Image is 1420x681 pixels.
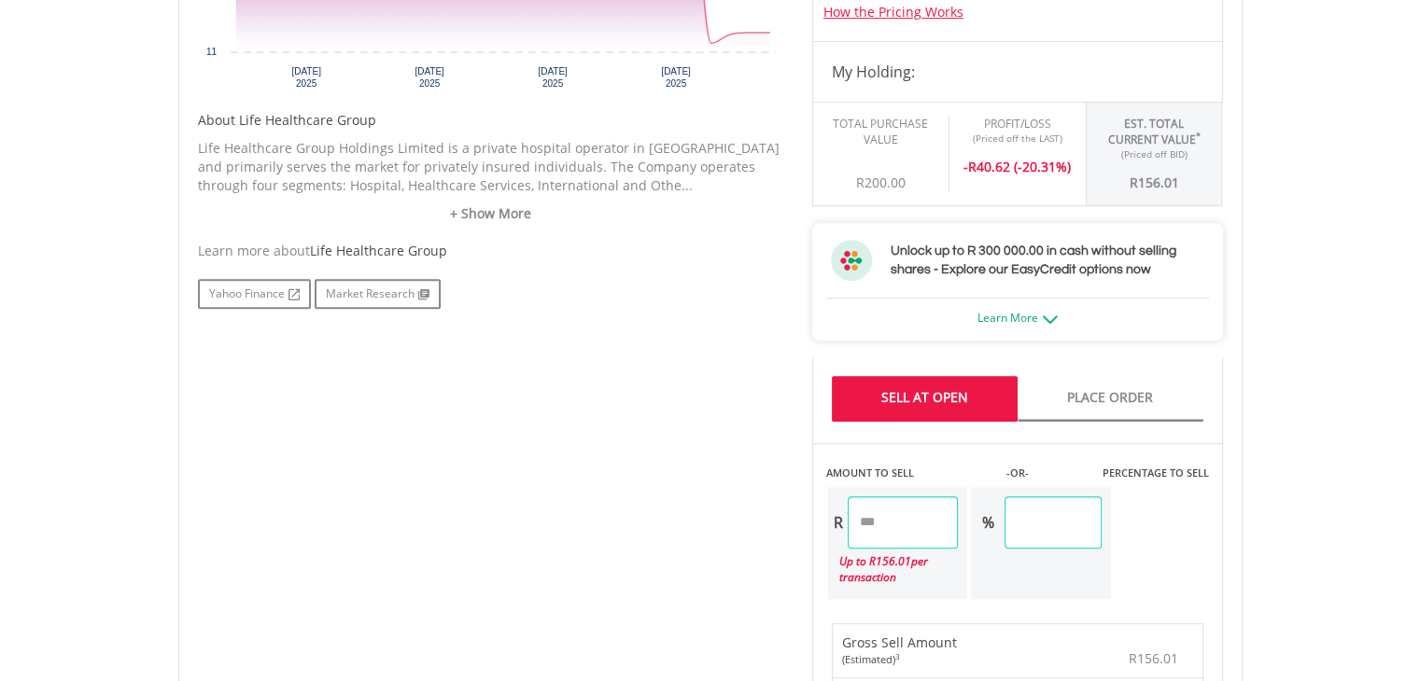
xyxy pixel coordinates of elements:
[842,652,957,667] div: (Estimated)
[971,496,1005,549] div: %
[895,651,900,661] sup: 3
[876,553,911,569] span: 156.01
[198,111,784,130] h5: About Life Healthcare Group
[415,66,444,89] text: [DATE] 2025
[842,633,957,667] div: Gross Sell Amount
[1138,174,1179,191] span: 156.01
[963,116,1072,132] div: Profit/Loss
[198,204,784,223] a: + Show More
[205,47,217,57] text: 11
[1102,466,1208,480] label: PERCENTAGE TO SELL
[831,240,872,281] img: ec-flower.svg
[310,242,447,259] span: Life Healthcare Group
[315,279,441,309] a: Market Research
[1043,315,1058,324] img: ec-arrow-down.png
[963,145,1072,176] div: R
[198,279,311,309] a: Yahoo Finance
[291,66,321,89] text: [DATE] 2025
[827,116,935,147] div: Total Purchase Value
[963,132,1072,145] div: (Priced off the LAST)
[1101,160,1208,192] div: R
[828,549,959,590] div: Up to R per transaction
[1101,116,1208,147] div: Est. Total Current Value
[1101,147,1208,160] div: (Priced off BID)
[826,466,914,480] label: AMOUNT TO SELL
[832,376,1018,422] a: Sell At Open
[856,174,906,191] span: R200.00
[977,310,1058,326] a: Learn More
[963,158,968,175] span: -
[1129,649,1178,667] span: R156.01
[977,158,1071,175] span: 40.62 (-20.31%)
[1018,376,1203,422] a: Place Order
[823,3,963,21] a: How the Pricing Works
[1005,466,1028,480] label: -OR-
[538,66,568,89] text: [DATE] 2025
[198,139,784,195] p: Life Healthcare Group Holdings Limited is a private hospital operator in [GEOGRAPHIC_DATA] and pr...
[832,61,1203,83] h4: My Holding:
[198,242,784,260] div: Learn more about
[828,496,848,549] div: R
[661,66,691,89] text: [DATE] 2025
[891,242,1204,279] h3: Unlock up to R 300 000.00 in cash without selling shares - Explore our EasyCredit options now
